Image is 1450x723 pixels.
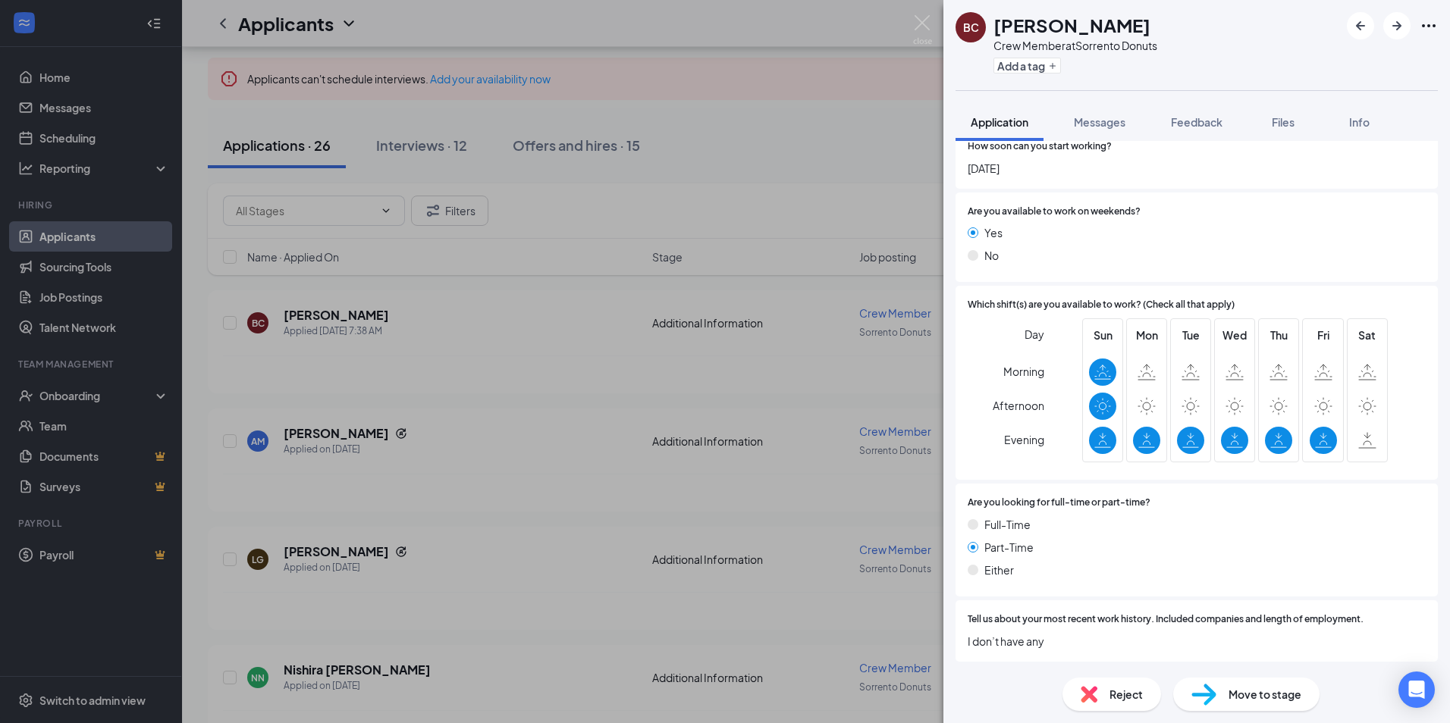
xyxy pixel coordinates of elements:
[971,115,1028,129] span: Application
[993,12,1150,38] h1: [PERSON_NAME]
[1074,115,1125,129] span: Messages
[968,496,1150,510] span: Are you looking for full-time or part-time?
[984,224,1003,241] span: Yes
[993,58,1061,74] button: PlusAdd a tag
[984,539,1034,556] span: Part-Time
[1177,327,1204,343] span: Tue
[1221,327,1248,343] span: Wed
[993,38,1157,53] div: Crew Member at Sorrento Donuts
[1310,327,1337,343] span: Fri
[1171,115,1222,129] span: Feedback
[1349,115,1370,129] span: Info
[968,205,1141,219] span: Are you available to work on weekends?
[968,633,1426,649] span: I don’t have any
[1133,327,1160,343] span: Mon
[1265,327,1292,343] span: Thu
[1383,12,1411,39] button: ArrowRight
[1025,326,1044,343] span: Day
[1398,671,1435,708] div: Open Intercom Messenger
[1420,17,1438,35] svg: Ellipses
[1272,115,1295,129] span: Files
[1109,686,1143,703] span: Reject
[1048,61,1057,70] svg: Plus
[968,139,1112,154] span: How soon can you start working?
[968,612,1364,627] span: Tell us about your most recent work history. Included companies and length of employment.
[1388,17,1406,35] svg: ArrowRight
[1347,12,1374,39] button: ArrowLeftNew
[984,562,1014,578] span: Either
[968,160,1426,177] span: [DATE]
[984,247,999,264] span: No
[984,516,1031,533] span: Full-Time
[993,392,1044,419] span: Afternoon
[968,298,1235,312] span: Which shift(s) are you available to work? (Check all that apply)
[1089,327,1116,343] span: Sun
[1003,358,1044,385] span: Morning
[1351,17,1370,35] svg: ArrowLeftNew
[1004,426,1044,453] span: Evening
[1354,327,1381,343] span: Sat
[963,20,979,35] div: BC
[1229,686,1301,703] span: Move to stage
